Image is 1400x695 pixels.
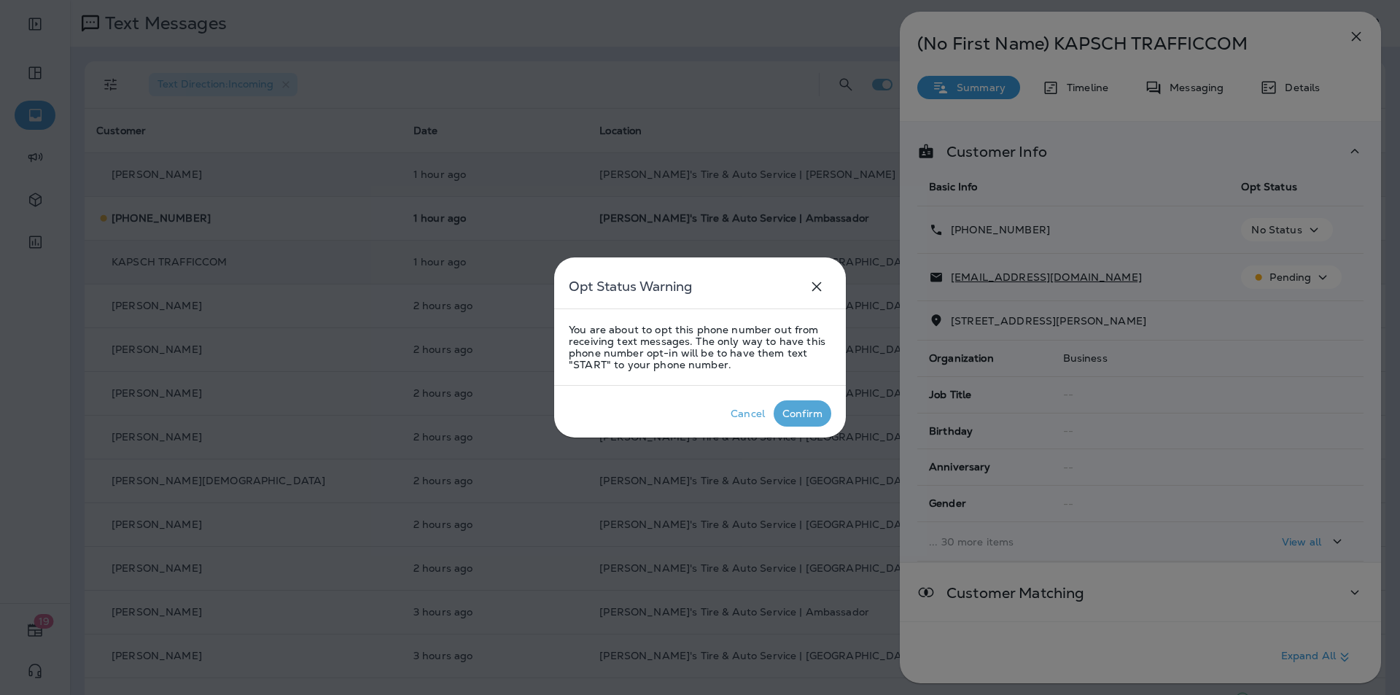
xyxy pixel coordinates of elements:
[774,400,831,427] button: Confirm
[802,272,831,301] button: close
[569,324,831,370] p: You are about to opt this phone number out from receiving text messages. The only way to have thi...
[722,400,774,427] button: Cancel
[782,408,822,419] div: Confirm
[731,408,765,419] div: Cancel
[569,275,692,298] h5: Opt Status Warning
